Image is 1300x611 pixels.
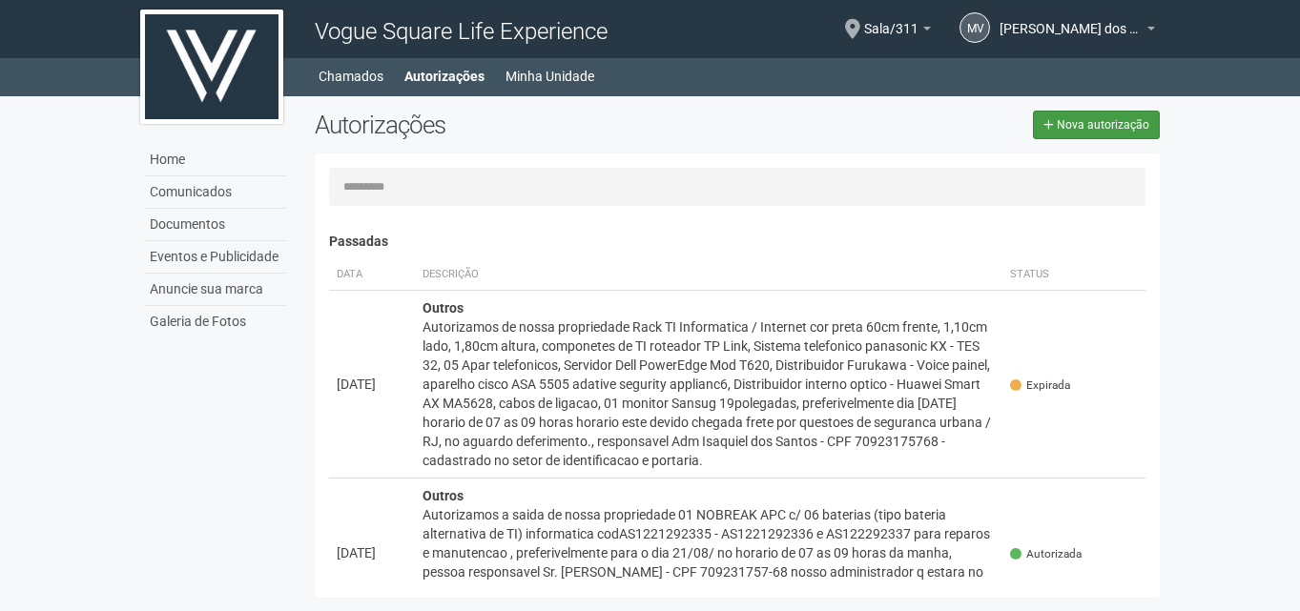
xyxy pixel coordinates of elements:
[145,241,286,274] a: Eventos e Publicidade
[506,63,594,90] a: Minha Unidade
[423,300,464,316] strong: Outros
[1057,118,1149,132] span: Nova autorização
[319,63,383,90] a: Chamados
[315,111,723,139] h2: Autorizações
[329,259,415,291] th: Data
[1010,546,1082,562] span: Autorizada
[415,259,1003,291] th: Descrição
[145,144,286,176] a: Home
[329,234,1146,249] h4: Passadas
[1033,111,1160,139] a: Nova autorização
[960,12,990,43] a: MV
[145,274,286,306] a: Anuncie sua marca
[423,488,464,503] strong: Outros
[864,3,918,36] span: Sala/311
[145,306,286,337] a: Galeria de Fotos
[315,18,608,45] span: Vogue Square Life Experience
[140,10,283,124] img: logo.jpg
[423,317,996,470] div: Autorizamos de nossa propriedade Rack TI Informatica / Internet cor preta 60cm frente, 1,10cm lad...
[1010,377,1070,394] span: Expirada
[337,375,407,394] div: [DATE]
[145,209,286,241] a: Documentos
[1000,3,1143,36] span: Marcus Vinicius C. dos Santos
[1000,24,1155,39] a: [PERSON_NAME] dos Santos
[145,176,286,209] a: Comunicados
[864,24,931,39] a: Sala/311
[1002,259,1145,291] th: Status
[337,543,407,562] div: [DATE]
[404,63,485,90] a: Autorizações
